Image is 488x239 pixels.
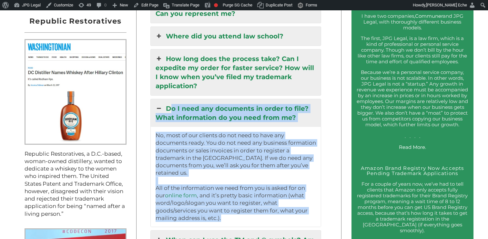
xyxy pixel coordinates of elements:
p: For a couple of years now, we’ve had to tell clients that Amazon only accepts fully registered tr... [356,181,469,234]
a: How long does the process take? Can I expedite my order for faster service? How will I know when ... [151,49,321,95]
div: Do I need any documents in order to file? What information do you need from me? [151,127,321,227]
p: The first, JPG Legal, is a law firm, which is a kind of professional or personal service company.... [356,36,469,65]
div: Focus keyphrase not set [214,3,218,7]
a: Read More. [399,144,426,150]
img: Rodham Rye People Screenshot [25,39,127,145]
span: [PERSON_NAME] Eche [426,3,467,7]
p: Because we’re a personal service company, our business is not scalable. In other words, JPG Legal... [356,69,469,139]
a: Communer [415,13,443,19]
a: Where did you attend law school? [151,27,321,46]
a: Do I need any documents in order to file? What information do you need from me? [151,99,321,127]
a: online form [165,192,197,199]
p: Republic Restoratives, a D.C.-based, woman-owned distillery, wanted to dedicate a whiskey to the ... [25,150,127,218]
a: Amazon Brand Registry Now Accepts Pending Trademark Applications [361,165,464,177]
h2: Republic Restoratives [25,15,127,27]
p: I have two companies, and JPG Legal, with thoroughly different business models. [356,13,469,31]
p: No, most of our clients do not need to have any documents ready. You do not need any business for... [156,132,316,222]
